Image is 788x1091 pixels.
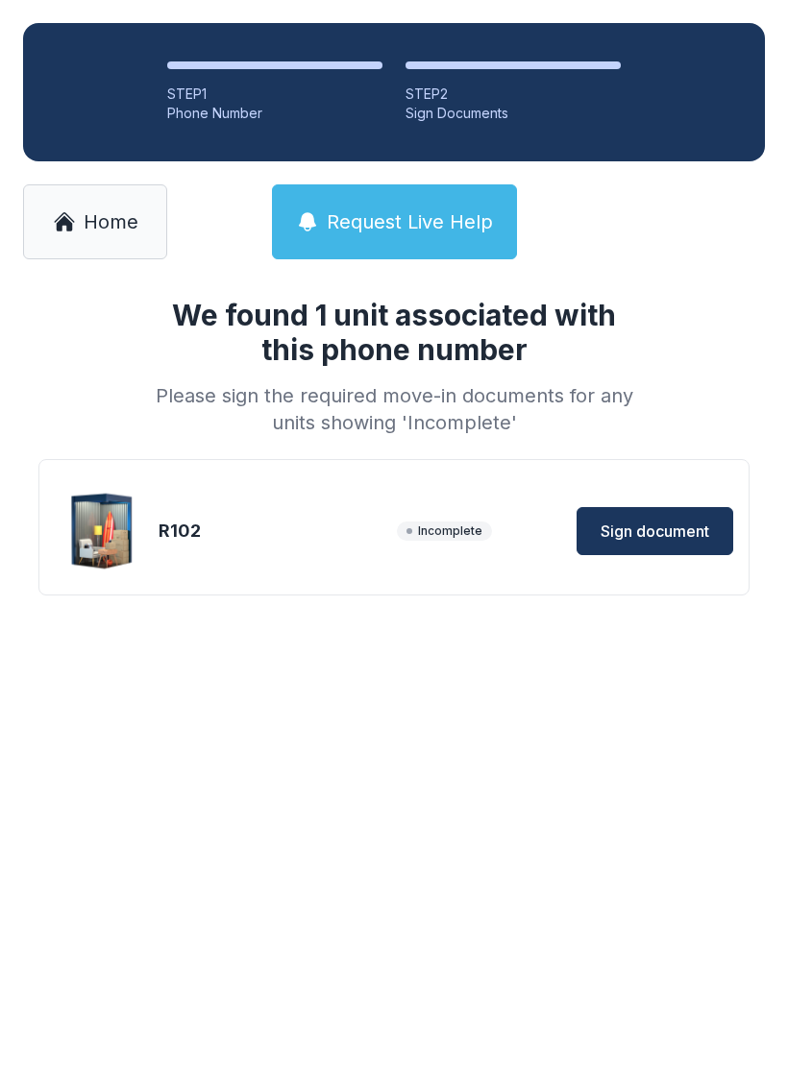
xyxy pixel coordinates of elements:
div: Phone Number [167,104,382,123]
span: Sign document [601,520,709,543]
div: Please sign the required move-in documents for any units showing 'Incomplete' [148,382,640,436]
div: Sign Documents [406,104,621,123]
div: STEP 2 [406,85,621,104]
span: Request Live Help [327,208,493,235]
div: STEP 1 [167,85,382,104]
h1: We found 1 unit associated with this phone number [148,298,640,367]
div: R102 [159,518,389,545]
span: Incomplete [397,521,492,541]
span: Home [84,208,138,235]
